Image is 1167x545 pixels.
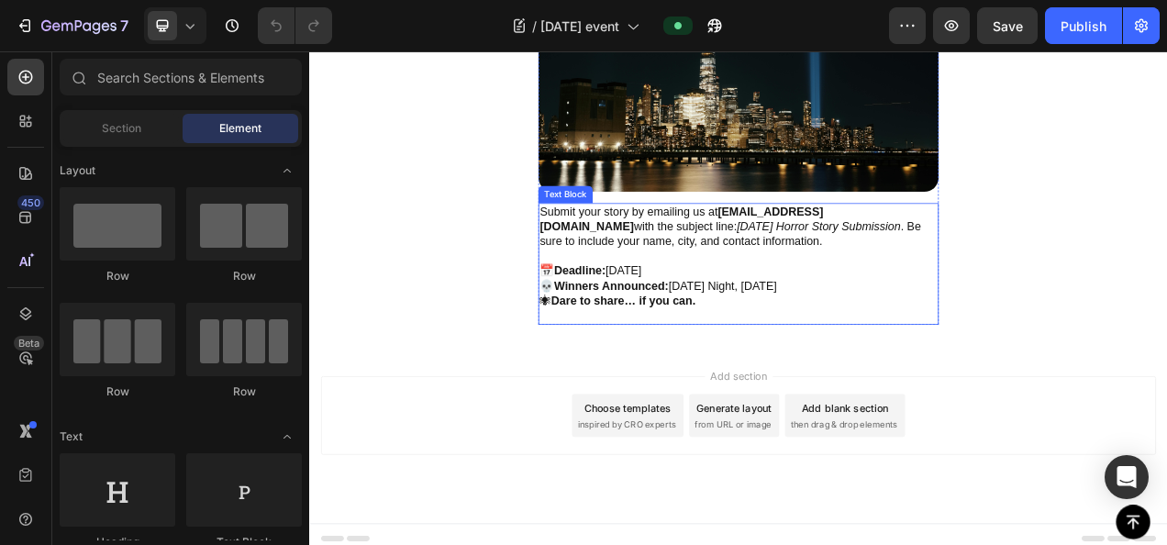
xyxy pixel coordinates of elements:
span: Save [993,18,1023,34]
span: then drag & drop elements [617,471,754,487]
span: [DATE] event [540,17,619,36]
span: / [532,17,537,36]
span: Element [219,120,261,137]
button: Publish [1045,7,1122,44]
div: Beta [14,336,44,350]
span: Section [102,120,141,137]
p: 🕷 [295,311,806,350]
strong: Winners Announced: [314,293,461,308]
span: inspired by CRO experts [344,471,470,487]
strong: Deadline: [314,273,380,289]
iframe: Design area [309,51,1167,545]
strong: Dare to share… if you can. [310,312,495,328]
i: [DATE] Horror Story Submission [549,217,759,232]
input: Search Sections & Elements [60,59,302,95]
div: Generate layout [497,448,594,467]
p: 📅 [DATE] 💀 [DATE] Night, [DATE] [295,272,806,311]
span: Add section [507,406,595,426]
strong: [EMAIL_ADDRESS][DOMAIN_NAME] [295,197,660,232]
button: Save [977,7,1038,44]
div: Undo/Redo [258,7,332,44]
p: Submit your story by emailing us at with the subject line: . Be sure to include your name, city, ... [295,196,806,253]
span: Toggle open [272,422,302,451]
div: Open Intercom Messenger [1105,455,1149,499]
span: Text [60,428,83,445]
div: Row [186,268,302,284]
div: Publish [1061,17,1106,36]
span: Toggle open [272,156,302,185]
div: Choose templates [353,448,464,467]
p: 7 [120,15,128,37]
button: 7 [7,7,137,44]
div: Text Block [297,175,360,192]
span: from URL or image [495,471,593,487]
div: Row [60,268,175,284]
div: 450 [17,195,44,210]
div: Add blank section [631,448,743,467]
span: Layout [60,162,95,179]
div: Row [60,384,175,400]
div: Row [186,384,302,400]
